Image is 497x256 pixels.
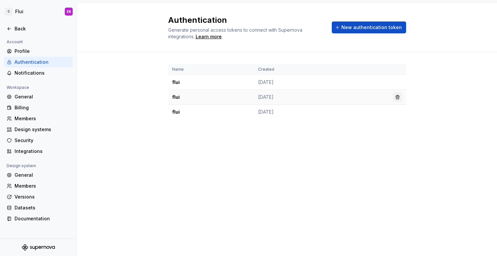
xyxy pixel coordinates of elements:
[4,102,73,113] a: Billing
[168,64,254,75] th: Name
[4,135,73,146] a: Security
[15,48,70,55] div: Profile
[4,146,73,157] a: Integrations
[15,104,70,111] div: Billing
[4,202,73,213] a: Datasets
[15,194,70,200] div: Versions
[4,91,73,102] a: General
[15,70,70,76] div: Notifications
[4,162,39,170] div: Design system
[254,75,389,90] td: [DATE]
[15,204,70,211] div: Datasets
[15,148,70,155] div: Integrations
[4,181,73,191] a: Members
[168,90,254,105] td: flui
[5,8,13,16] div: C
[254,64,389,75] th: Created
[15,215,70,222] div: Documentation
[254,90,389,105] td: [DATE]
[4,213,73,224] a: Documentation
[254,105,389,120] td: [DATE]
[332,21,406,33] button: New authentication token
[15,137,70,144] div: Security
[1,4,75,19] button: CFluiEB
[4,170,73,180] a: General
[15,93,70,100] div: General
[341,24,402,31] span: New authentication token
[15,8,23,15] div: Flui
[15,25,70,32] div: Back
[4,38,25,46] div: Account
[4,84,32,91] div: Workspace
[4,68,73,78] a: Notifications
[4,192,73,202] a: Versions
[4,57,73,67] a: Authentication
[168,27,304,39] span: Generate personal access tokens to connect with Supernova integrations.
[168,15,324,25] h2: Authentication
[168,75,254,90] td: flui
[168,105,254,120] td: flui
[22,244,55,251] svg: Supernova Logo
[15,172,70,178] div: General
[15,115,70,122] div: Members
[15,183,70,189] div: Members
[196,33,222,40] a: Learn more
[195,34,223,39] span: .
[4,46,73,56] a: Profile
[4,113,73,124] a: Members
[4,23,73,34] a: Back
[15,59,70,65] div: Authentication
[4,124,73,135] a: Design systems
[67,9,71,14] div: EB
[15,126,70,133] div: Design systems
